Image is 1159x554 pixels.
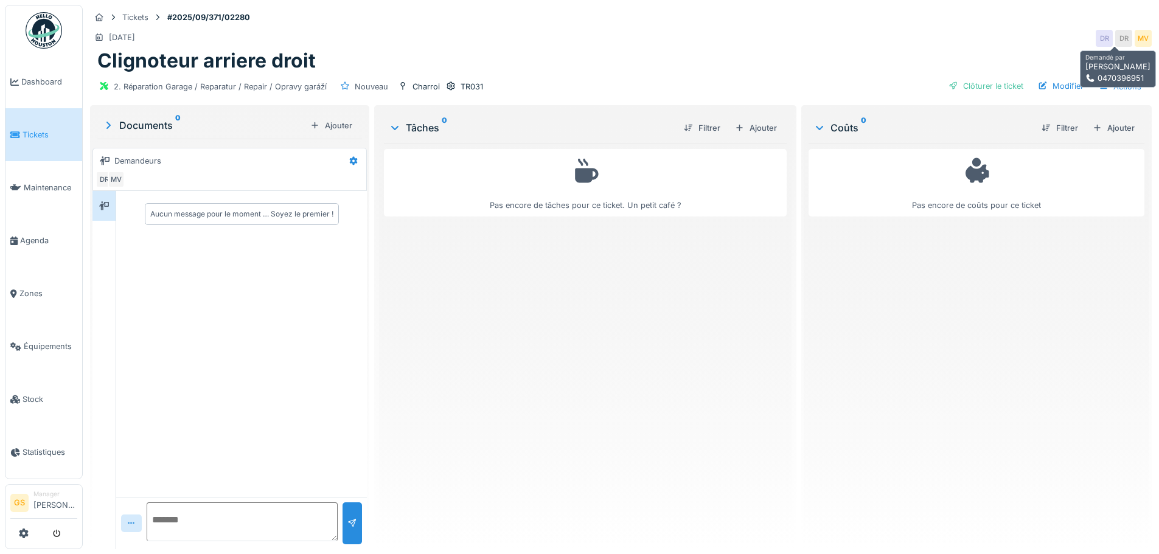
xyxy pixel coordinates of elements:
div: Documents [102,118,305,133]
div: Tâches [389,120,673,135]
a: Équipements [5,320,82,373]
a: Tickets [5,108,82,161]
div: DR [96,171,113,188]
a: Agenda [5,214,82,267]
li: GS [10,494,29,512]
div: [DATE] [109,32,135,43]
div: Clôturer le ticket [944,78,1028,94]
div: Pas encore de tâches pour ce ticket. Un petit café ? [392,154,778,211]
div: Aucun message pour le moment … Soyez le premier ! [150,209,333,220]
div: 2. Réparation Garage / Reparatur / Repair / Opravy garáží [114,81,327,92]
div: TR031 [461,81,483,92]
strong: #2025/09/371/02280 [162,12,255,23]
span: Dashboard [21,76,77,88]
div: DR [1115,30,1132,47]
sup: 0 [442,120,447,135]
div: Modifier [1033,78,1088,94]
span: Zones [19,288,77,299]
div: Manager [33,490,77,499]
div: Filtrer [1037,120,1083,136]
div: Charroi [412,81,440,92]
img: Badge_color-CXgf-gQk.svg [26,12,62,49]
div: Demandeurs [114,155,161,167]
span: Tickets [23,129,77,140]
sup: 0 [175,118,181,133]
span: Maintenance [24,182,77,193]
li: [PERSON_NAME] [33,490,77,516]
span: Agenda [20,235,77,246]
div: [PERSON_NAME] [1085,61,1150,72]
div: DR [1096,30,1113,47]
div: Pas encore de coûts pour ce ticket [816,154,1136,211]
div: Filtrer [679,120,725,136]
div: Coûts [813,120,1032,135]
div: Ajouter [305,117,357,134]
div: Nouveau [355,81,388,92]
a: Statistiques [5,426,82,479]
h6: Demandé par [1085,54,1150,61]
a: GS Manager[PERSON_NAME] [10,490,77,519]
div: MV [108,171,125,188]
div: 0470396951 [1085,72,1150,84]
div: Ajouter [1088,120,1140,136]
span: Statistiques [23,446,77,458]
a: Dashboard [5,55,82,108]
a: Maintenance [5,161,82,214]
span: Stock [23,393,77,405]
div: MV [1135,30,1152,47]
div: Ajouter [730,120,782,136]
h1: Clignoteur arriere droit [97,49,316,72]
div: Tickets [122,12,148,23]
a: Stock [5,373,82,426]
sup: 0 [861,120,866,135]
a: Zones [5,267,82,320]
span: Équipements [24,341,77,352]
